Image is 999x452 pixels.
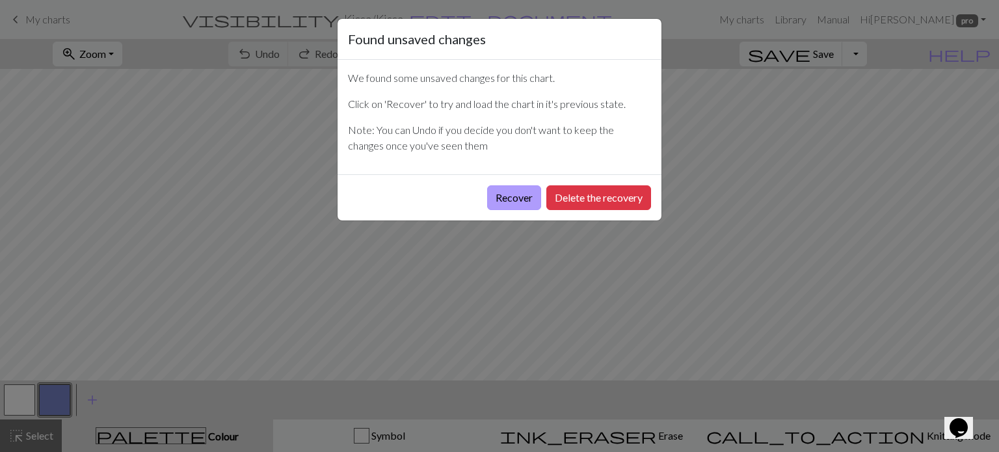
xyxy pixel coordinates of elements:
button: Delete the recovery [546,185,651,210]
iframe: chat widget [944,400,986,439]
h5: Found unsaved changes [348,29,486,49]
button: Recover [487,185,541,210]
p: Note: You can Undo if you decide you don't want to keep the changes once you've seen them [348,122,651,153]
p: We found some unsaved changes for this chart. [348,70,651,86]
p: Click on 'Recover' to try and load the chart in it's previous state. [348,96,651,112]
